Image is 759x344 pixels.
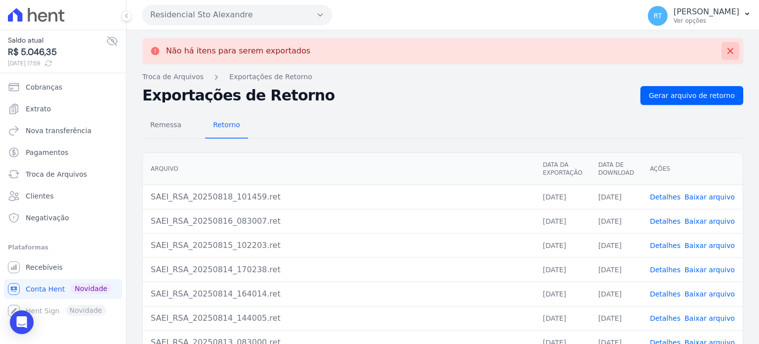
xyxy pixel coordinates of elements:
[166,46,310,56] p: Não há itens para serem exportados
[684,242,735,249] a: Baixar arquivo
[535,257,590,282] td: [DATE]
[26,82,62,92] span: Cobranças
[8,46,106,59] span: R$ 5.046,35
[26,284,65,294] span: Conta Hent
[142,113,189,139] a: Remessa
[4,257,122,277] a: Recebíveis
[26,213,69,223] span: Negativação
[590,282,642,306] td: [DATE]
[26,126,91,136] span: Nova transferência
[650,242,680,249] a: Detalhes
[650,290,680,298] a: Detalhes
[590,209,642,233] td: [DATE]
[4,99,122,119] a: Extrato
[4,208,122,228] a: Negativação
[144,115,187,135] span: Remessa
[142,89,632,102] h2: Exportações de Retorno
[535,153,590,185] th: Data da Exportação
[642,153,743,185] th: Ações
[8,242,118,253] div: Plataformas
[205,113,248,139] a: Retorno
[151,264,527,276] div: SAEI_RSA_20250814_170238.ret
[4,164,122,184] a: Troca de Arquivos
[151,312,527,324] div: SAEI_RSA_20250814_144005.ret
[151,240,527,251] div: SAEI_RSA_20250815_102203.ret
[151,288,527,300] div: SAEI_RSA_20250814_164014.ret
[650,193,680,201] a: Detalhes
[684,266,735,274] a: Baixar arquivo
[151,191,527,203] div: SAEI_RSA_20250818_101459.ret
[590,153,642,185] th: Data de Download
[640,86,743,105] a: Gerar arquivo de retorno
[10,310,34,334] div: Open Intercom Messenger
[674,17,739,25] p: Ver opções
[26,169,87,179] span: Troca de Arquivos
[207,115,246,135] span: Retorno
[590,306,642,330] td: [DATE]
[650,314,680,322] a: Detalhes
[535,185,590,209] td: [DATE]
[4,121,122,141] a: Nova transferência
[684,290,735,298] a: Baixar arquivo
[229,72,312,82] a: Exportações de Retorno
[590,233,642,257] td: [DATE]
[674,7,739,17] p: [PERSON_NAME]
[151,215,527,227] div: SAEI_RSA_20250816_083007.ret
[143,153,535,185] th: Arquivo
[26,104,51,114] span: Extrato
[4,143,122,162] a: Pagamentos
[684,193,735,201] a: Baixar arquivo
[71,283,111,294] span: Novidade
[535,282,590,306] td: [DATE]
[142,5,332,25] button: Residencial Sto Alexandre
[4,186,122,206] a: Clientes
[653,12,662,19] span: RT
[684,217,735,225] a: Baixar arquivo
[26,191,53,201] span: Clientes
[640,2,759,30] button: RT [PERSON_NAME] Ver opções
[535,233,590,257] td: [DATE]
[684,314,735,322] a: Baixar arquivo
[4,77,122,97] a: Cobranças
[649,91,735,100] span: Gerar arquivo de retorno
[650,217,680,225] a: Detalhes
[8,59,106,68] span: [DATE] 17:59
[142,72,743,82] nav: Breadcrumb
[26,262,63,272] span: Recebíveis
[8,77,118,321] nav: Sidebar
[590,257,642,282] td: [DATE]
[26,147,68,157] span: Pagamentos
[535,306,590,330] td: [DATE]
[590,185,642,209] td: [DATE]
[535,209,590,233] td: [DATE]
[142,72,204,82] a: Troca de Arquivos
[4,279,122,299] a: Conta Hent Novidade
[650,266,680,274] a: Detalhes
[8,35,106,46] span: Saldo atual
